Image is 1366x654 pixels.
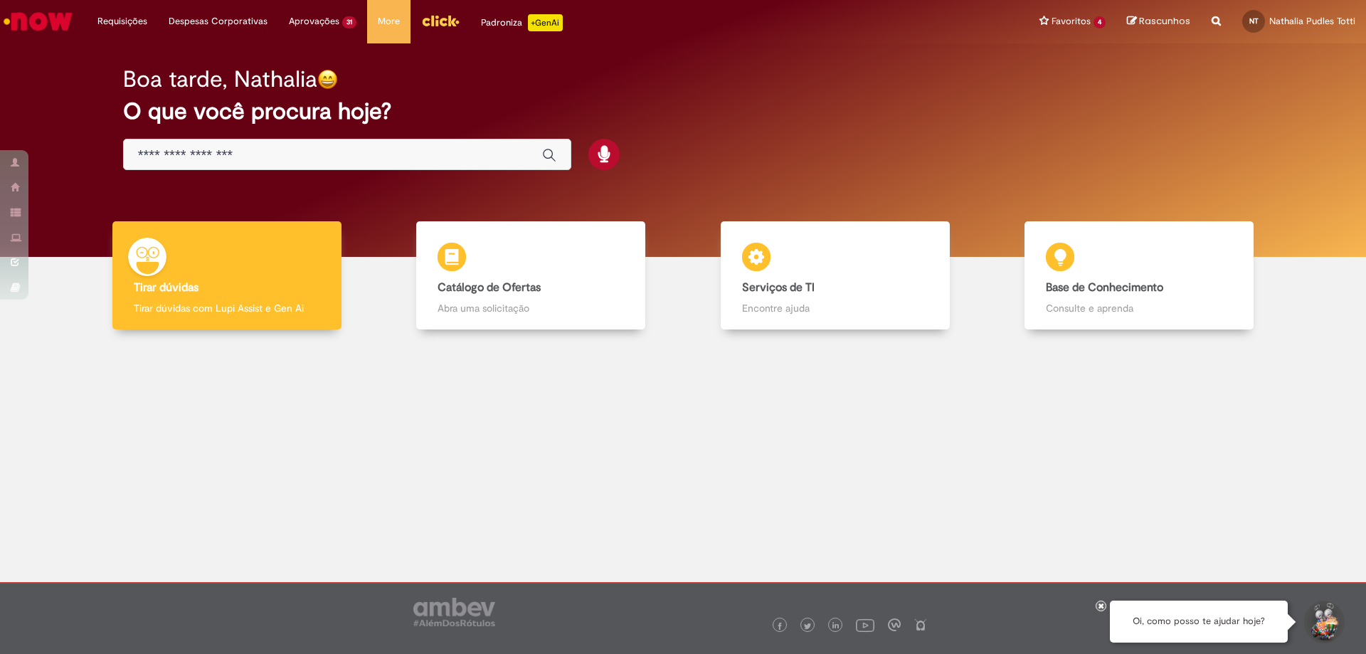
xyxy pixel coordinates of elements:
[988,221,1292,330] a: Base de Conhecimento Consulte e aprenda
[289,14,339,28] span: Aprovações
[1269,15,1355,27] span: Nathalia Pudles Totti
[683,221,988,330] a: Serviços de TI Encontre ajuda
[134,301,320,315] p: Tirar dúvidas com Lupi Assist e Gen Ai
[75,221,379,330] a: Tirar dúvidas Tirar dúvidas com Lupi Assist e Gen Ai
[1046,301,1232,315] p: Consulte e aprenda
[379,221,684,330] a: Catálogo de Ofertas Abra uma solicitação
[742,280,815,295] b: Serviços de TI
[413,598,495,626] img: logo_footer_ambev_rotulo_gray.png
[856,616,874,634] img: logo_footer_youtube.png
[1110,601,1288,643] div: Oi, como posso te ajudar hoje?
[742,301,928,315] p: Encontre ajuda
[1302,601,1345,643] button: Iniciar Conversa de Suporte
[1094,16,1106,28] span: 4
[97,14,147,28] span: Requisições
[317,69,338,90] img: happy-face.png
[1249,16,1259,26] span: NT
[123,67,317,92] h2: Boa tarde, Nathalia
[1052,14,1091,28] span: Favoritos
[528,14,563,31] p: +GenAi
[342,16,356,28] span: 31
[1139,14,1190,28] span: Rascunhos
[134,280,198,295] b: Tirar dúvidas
[438,280,541,295] b: Catálogo de Ofertas
[438,301,624,315] p: Abra uma solicitação
[776,623,783,630] img: logo_footer_facebook.png
[169,14,268,28] span: Despesas Corporativas
[1127,15,1190,28] a: Rascunhos
[1046,280,1163,295] b: Base de Conhecimento
[1,7,75,36] img: ServiceNow
[804,623,811,630] img: logo_footer_twitter.png
[378,14,400,28] span: More
[123,99,1244,124] h2: O que você procura hoje?
[888,618,901,631] img: logo_footer_workplace.png
[481,14,563,31] div: Padroniza
[914,618,927,631] img: logo_footer_naosei.png
[421,10,460,31] img: click_logo_yellow_360x200.png
[832,622,840,631] img: logo_footer_linkedin.png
